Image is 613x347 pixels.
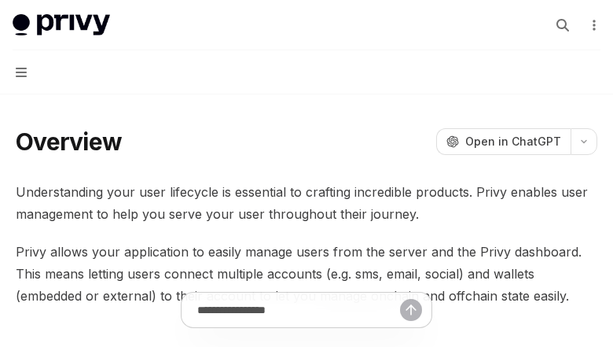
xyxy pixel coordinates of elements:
[13,14,110,36] img: light logo
[465,134,561,150] span: Open in ChatGPT
[16,241,597,307] span: Privy allows your application to easily manage users from the server and the Privy dashboard. Thi...
[436,128,571,155] button: Open in ChatGPT
[16,181,597,225] span: Understanding your user lifecycle is essential to crafting incredible products. Privy enables use...
[16,127,122,156] h1: Overview
[585,14,600,36] button: More actions
[400,299,422,321] button: Send message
